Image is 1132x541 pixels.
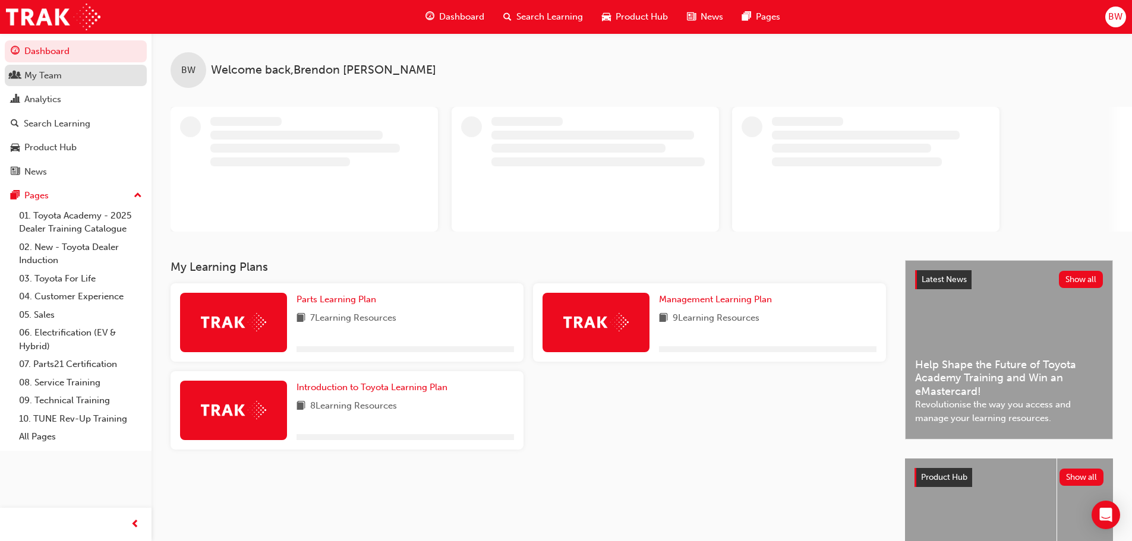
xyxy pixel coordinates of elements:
[24,69,62,83] div: My Team
[416,5,494,29] a: guage-iconDashboard
[14,207,147,238] a: 01. Toyota Academy - 2025 Dealer Training Catalogue
[516,10,583,24] span: Search Learning
[1092,501,1120,529] div: Open Intercom Messenger
[11,143,20,153] span: car-icon
[131,517,140,532] span: prev-icon
[201,401,266,419] img: Trak
[297,381,452,394] a: Introduction to Toyota Learning Plan
[439,10,484,24] span: Dashboard
[659,293,777,306] a: Management Learning Plan
[24,117,90,131] div: Search Learning
[494,5,592,29] a: search-iconSearch Learning
[11,167,20,178] span: news-icon
[673,311,759,326] span: 9 Learning Resources
[1059,271,1103,288] button: Show all
[733,5,790,29] a: pages-iconPages
[5,161,147,183] a: News
[1060,469,1104,486] button: Show all
[24,165,47,179] div: News
[5,38,147,185] button: DashboardMy TeamAnalyticsSearch LearningProduct HubNews
[14,270,147,288] a: 03. Toyota For Life
[297,382,447,393] span: Introduction to Toyota Learning Plan
[14,410,147,428] a: 10. TUNE Rev-Up Training
[677,5,733,29] a: news-iconNews
[563,313,629,331] img: Trak
[211,64,436,77] span: Welcome back , Brendon [PERSON_NAME]
[922,274,967,284] span: Latest News
[11,71,20,81] span: people-icon
[5,88,147,110] a: Analytics
[616,10,668,24] span: Product Hub
[310,311,396,326] span: 7 Learning Resources
[310,399,397,414] span: 8 Learning Resources
[5,185,147,207] button: Pages
[14,306,147,324] a: 05. Sales
[14,355,147,374] a: 07. Parts21 Certification
[659,294,772,305] span: Management Learning Plan
[602,10,611,24] span: car-icon
[11,191,20,201] span: pages-icon
[915,358,1103,398] span: Help Shape the Future of Toyota Academy Training and Win an eMastercard!
[134,188,142,204] span: up-icon
[5,137,147,159] a: Product Hub
[701,10,723,24] span: News
[11,94,20,105] span: chart-icon
[921,472,967,482] span: Product Hub
[14,428,147,446] a: All Pages
[14,374,147,392] a: 08. Service Training
[5,40,147,62] a: Dashboard
[659,311,668,326] span: book-icon
[297,311,305,326] span: book-icon
[6,4,100,30] img: Trak
[687,10,696,24] span: news-icon
[1108,10,1122,24] span: BW
[5,65,147,87] a: My Team
[742,10,751,24] span: pages-icon
[297,294,376,305] span: Parts Learning Plan
[915,398,1103,425] span: Revolutionise the way you access and manage your learning resources.
[503,10,512,24] span: search-icon
[11,46,20,57] span: guage-icon
[14,287,147,306] a: 04. Customer Experience
[1105,7,1126,27] button: BW
[24,141,77,154] div: Product Hub
[425,10,434,24] span: guage-icon
[14,238,147,270] a: 02. New - Toyota Dealer Induction
[915,270,1103,289] a: Latest NewsShow all
[14,391,147,410] a: 09. Technical Training
[14,324,147,355] a: 06. Electrification (EV & Hybrid)
[905,260,1113,439] a: Latest NewsShow allHelp Shape the Future of Toyota Academy Training and Win an eMastercard!Revolu...
[297,293,381,306] a: Parts Learning Plan
[592,5,677,29] a: car-iconProduct Hub
[5,113,147,135] a: Search Learning
[24,189,49,203] div: Pages
[756,10,780,24] span: Pages
[11,119,19,129] span: search-icon
[24,93,61,106] div: Analytics
[181,64,196,77] span: BW
[297,399,305,414] span: book-icon
[915,468,1103,487] a: Product HubShow all
[171,260,886,274] h3: My Learning Plans
[201,313,266,331] img: Trak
